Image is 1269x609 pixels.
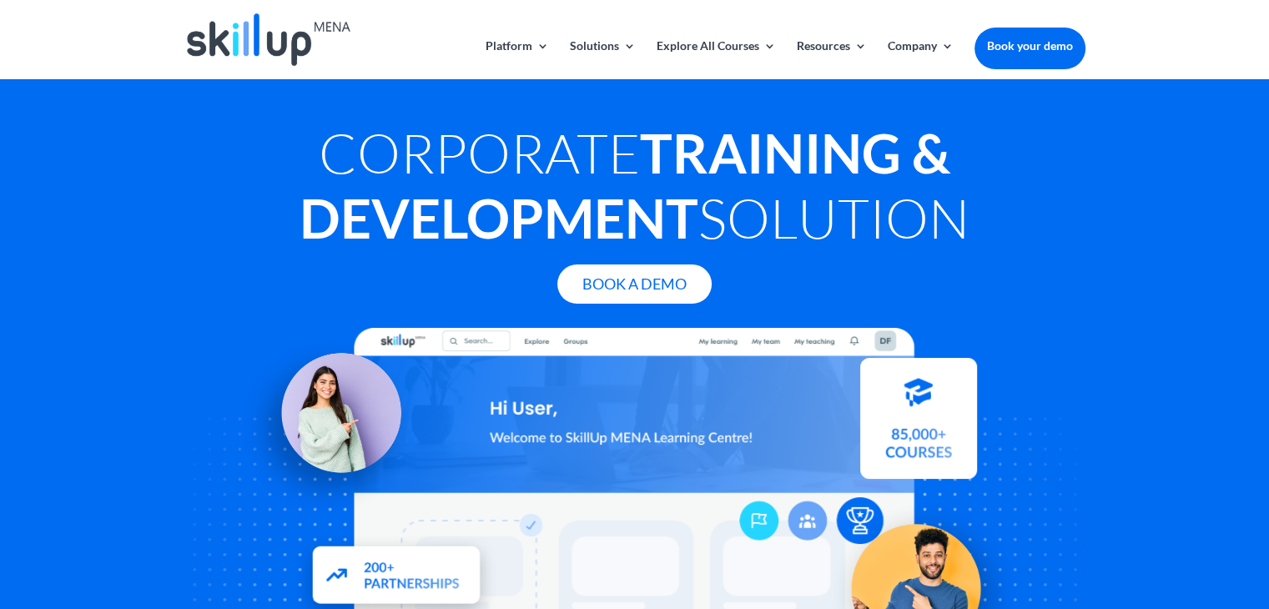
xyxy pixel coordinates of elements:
a: Book A Demo [557,264,712,304]
a: Explore All Courses [657,40,776,79]
strong: Training & Development [300,120,950,250]
a: Company [888,40,954,79]
a: Resources [797,40,867,79]
img: Courses library - SkillUp MENA [860,365,977,486]
img: Skillup Mena [187,13,350,66]
img: Learning Management Solution - SkillUp [238,335,418,515]
iframe: Chat Widget [991,429,1269,609]
h1: Corporate Solution [184,120,1085,259]
a: Platform [486,40,549,79]
a: Solutions [570,40,636,79]
a: Book your demo [974,28,1085,64]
